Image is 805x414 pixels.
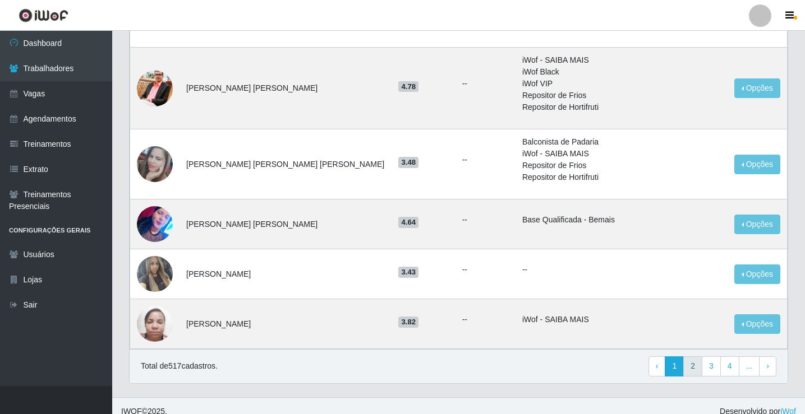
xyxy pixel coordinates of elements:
[522,136,627,148] li: Balconista de Padaria
[522,101,627,113] li: Repositor de Hortifruti
[137,66,173,111] img: 1704054502528.jpeg
[656,361,659,370] span: ‹
[665,356,684,376] a: 1
[720,356,739,376] a: 4
[759,356,776,376] a: Next
[522,171,627,183] li: Repositor de Hortifruti
[137,192,173,256] img: 1692382805354.jpeg
[702,356,721,376] a: 3
[734,78,780,98] button: Opções
[180,199,392,249] td: [PERSON_NAME] [PERSON_NAME]
[522,78,627,90] li: iWof VIP
[398,267,418,278] span: 3.43
[648,356,776,376] nav: pagination
[734,264,780,284] button: Opções
[734,155,780,174] button: Opções
[462,314,509,325] ul: --
[462,78,509,90] ul: --
[739,356,760,376] a: ...
[180,48,392,129] td: [PERSON_NAME] [PERSON_NAME]
[766,361,769,370] span: ›
[398,317,418,328] span: 3.82
[522,90,627,101] li: Repositor de Frios
[734,314,780,334] button: Opções
[522,214,627,226] li: Base Qualificada - Bemais
[19,8,68,22] img: CoreUI Logo
[734,215,780,234] button: Opções
[522,54,627,66] li: iWof - SAIBA MAIS
[137,124,173,204] img: 1679056006167.jpeg
[522,264,627,276] p: --
[683,356,702,376] a: 2
[522,314,627,325] li: iWof - SAIBA MAIS
[648,356,666,376] a: Previous
[398,81,418,92] span: 4.78
[137,250,173,297] img: 1687784874971.jpeg
[180,129,392,199] td: [PERSON_NAME] [PERSON_NAME] [PERSON_NAME]
[180,299,392,349] td: [PERSON_NAME]
[522,148,627,160] li: iWof - SAIBA MAIS
[180,249,392,299] td: [PERSON_NAME]
[137,300,173,347] img: 1678404349838.jpeg
[522,66,627,78] li: iWof Black
[141,360,218,372] p: Total de 517 cadastros.
[522,160,627,171] li: Repositor de Frios
[398,217,418,228] span: 4.64
[462,154,509,166] ul: --
[462,264,509,276] ul: --
[462,214,509,226] ul: --
[398,157,418,168] span: 3.48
